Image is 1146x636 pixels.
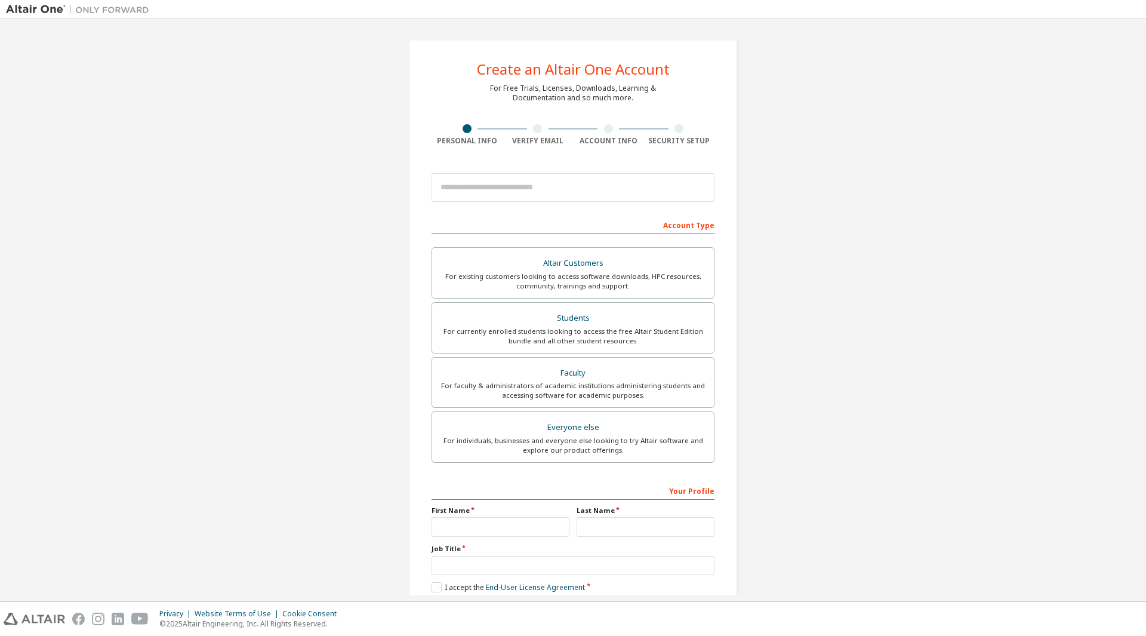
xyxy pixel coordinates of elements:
div: Personal Info [432,136,503,146]
label: Job Title [432,544,714,554]
div: Altair Customers [439,255,707,272]
a: End-User License Agreement [486,582,585,592]
img: facebook.svg [72,613,85,625]
label: I accept the [432,582,585,592]
img: instagram.svg [92,613,104,625]
div: Students [439,310,707,327]
img: youtube.svg [131,613,149,625]
p: © 2025 Altair Engineering, Inc. All Rights Reserved. [159,619,344,629]
img: linkedin.svg [112,613,124,625]
div: Privacy [159,609,195,619]
label: Last Name [577,506,714,515]
img: Altair One [6,4,155,16]
div: Faculty [439,365,707,382]
div: Everyone else [439,419,707,436]
div: Account Type [432,215,714,234]
div: For individuals, businesses and everyone else looking to try Altair software and explore our prod... [439,436,707,455]
div: Your Profile [432,481,714,500]
div: Cookie Consent [282,609,344,619]
div: For existing customers looking to access software downloads, HPC resources, community, trainings ... [439,272,707,291]
div: Website Terms of Use [195,609,282,619]
div: Account Info [573,136,644,146]
div: Verify Email [503,136,574,146]
div: Security Setup [644,136,715,146]
img: altair_logo.svg [4,613,65,625]
label: First Name [432,506,569,515]
div: For Free Trials, Licenses, Downloads, Learning & Documentation and so much more. [490,84,656,103]
div: For currently enrolled students looking to access the free Altair Student Edition bundle and all ... [439,327,707,346]
div: Create an Altair One Account [477,62,670,76]
div: For faculty & administrators of academic institutions administering students and accessing softwa... [439,381,707,400]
